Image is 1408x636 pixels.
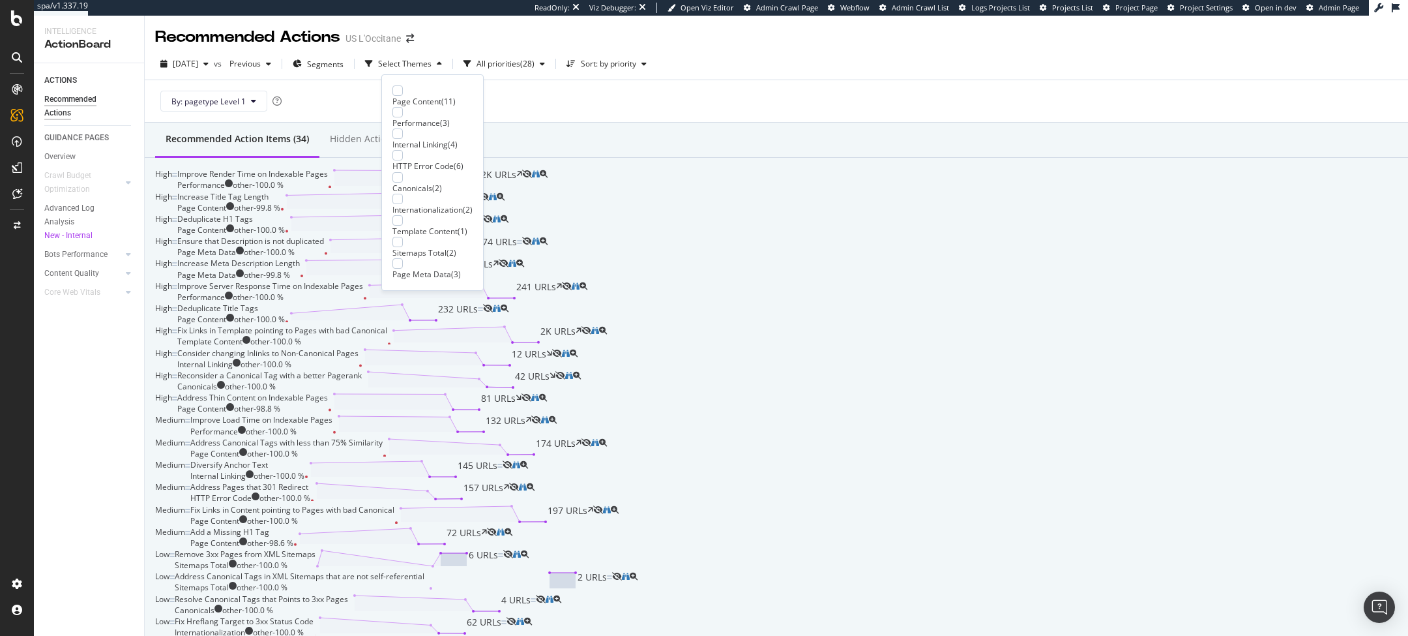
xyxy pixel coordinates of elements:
div: Page Content [177,403,226,414]
div: binoculars [546,596,553,603]
button: By: pagetype Level 1 [160,91,267,112]
div: other - 100.0 % [244,247,295,258]
div: Deduplicate Title Tags [177,303,258,314]
div: Recommended Action Items (34) [166,132,309,145]
a: Core Web Vitals [44,286,122,299]
div: other - 100.0 % [225,381,276,392]
div: Page Meta Data [392,269,451,280]
div: Sort: by priority [581,60,636,68]
span: Medium [155,504,185,515]
div: binoculars [519,483,527,491]
img: Equal [169,598,175,602]
div: binoculars [532,170,540,178]
div: Template Content [177,336,242,347]
span: 232 URLs [438,303,478,325]
a: binoculars [493,303,501,314]
span: High [155,191,172,202]
div: magnifying-glass-plus [540,170,548,178]
button: [DATE] [155,53,214,74]
span: High [155,325,172,336]
span: 132 URLs [486,414,525,436]
div: Resolve Canonical Tags that Points to 3xx Pages [175,594,348,605]
div: Increase Title Tag Length [177,191,269,202]
div: binoculars [512,461,520,469]
div: Bots Performance [44,248,108,262]
div: Page Meta Data [177,247,236,258]
span: High [155,348,172,359]
span: Project Settings [1180,3,1233,12]
div: binoculars [572,282,579,290]
div: magnifying-glass-plus [497,193,505,201]
a: binoculars [531,392,539,403]
div: magnifying-glass-plus [516,260,524,267]
div: eye-slash [509,483,519,491]
div: other - 100.0 % [222,605,273,616]
span: 2025 Jul. 24th [173,58,198,69]
div: magnifying-glass-plus [553,596,561,603]
div: eye-slash [552,350,562,357]
div: magnifying-glass-plus [540,237,548,245]
div: eye-slash [483,305,493,312]
div: eye-slash [479,193,489,201]
img: Equal [497,464,503,468]
div: Page Content [177,314,226,325]
img: Equal [172,352,177,356]
span: High [155,258,172,269]
div: Recommended Actions [44,93,123,120]
div: Open Intercom Messenger [1364,592,1395,623]
a: binoculars [591,325,599,336]
img: Equal [185,442,190,446]
a: Admin Crawl List [879,3,949,13]
a: binoculars [546,594,553,605]
a: Project Page [1103,3,1158,13]
div: Canonicals [175,605,214,616]
span: Medium [155,459,185,470]
a: Advanced Log AnalysisNew - Internal [44,202,135,243]
div: eye-slash [531,416,541,424]
div: Remove 3xx Pages from XML Sitemaps [175,549,315,560]
div: binoculars [513,551,521,558]
div: magnifying-glass-plus [501,305,508,312]
div: binoculars [493,305,501,312]
span: High [155,280,172,292]
a: binoculars [565,370,573,381]
div: Page Meta Data [177,269,236,280]
span: Medium [155,526,185,538]
div: other - 100.0 % [247,448,298,459]
a: binoculars [508,258,516,269]
div: magnifying-glass-plus [539,394,547,402]
div: Ensure that Description is not duplicated [177,235,324,247]
a: binoculars [516,616,524,627]
img: Equal [185,486,190,490]
div: binoculars [493,215,501,223]
div: magnifying-glass-plus [524,618,532,626]
span: 241 URLs [516,280,556,303]
button: Previous [224,53,276,74]
a: Content Quality [44,267,122,280]
div: Content Quality [44,267,99,280]
div: other - 98.6 % [247,538,293,549]
div: magnifying-glass-plus [505,528,512,536]
span: Webflow [840,3,870,12]
a: binoculars [513,549,521,560]
a: Project Settings [1167,3,1233,13]
div: Page Content [190,448,239,459]
span: Logs Projects List [971,3,1030,12]
img: Equal [172,329,177,333]
a: binoculars [541,414,549,425]
div: other - 100.0 % [237,560,287,571]
div: eye-slash [506,618,516,626]
span: Projects List [1052,3,1093,12]
span: Low [155,571,169,582]
span: Admin Crawl List [892,3,949,12]
div: eye-slash [612,573,622,581]
span: High [155,370,172,381]
div: other - 100.0 % [250,336,301,347]
div: Performance [392,117,440,129]
img: Equal [517,240,522,244]
button: Select Themes [360,53,447,74]
div: Select Themes [378,60,432,68]
img: Equal [478,307,483,311]
img: Equal [172,262,177,266]
div: eye-slash [503,551,513,558]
